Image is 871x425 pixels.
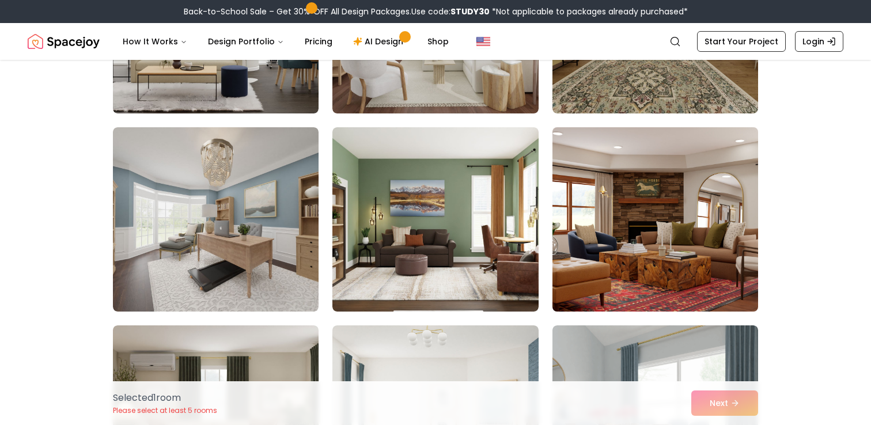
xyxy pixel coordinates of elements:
p: Selected 1 room [113,391,217,405]
p: Please select at least 5 rooms [113,406,217,415]
img: Room room-14 [332,127,538,312]
a: Login [795,31,843,52]
a: AI Design [344,30,416,53]
button: Design Portfolio [199,30,293,53]
nav: Global [28,23,843,60]
a: Pricing [296,30,342,53]
img: United States [476,35,490,48]
span: *Not applicable to packages already purchased* [490,6,688,17]
img: Spacejoy Logo [28,30,100,53]
button: How It Works [113,30,196,53]
span: Use code: [411,6,490,17]
nav: Main [113,30,458,53]
img: Room room-15 [547,123,763,316]
a: Shop [418,30,458,53]
div: Back-to-School Sale – Get 30% OFF All Design Packages. [184,6,688,17]
a: Spacejoy [28,30,100,53]
img: Room room-13 [113,127,319,312]
b: STUDY30 [450,6,490,17]
a: Start Your Project [697,31,786,52]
